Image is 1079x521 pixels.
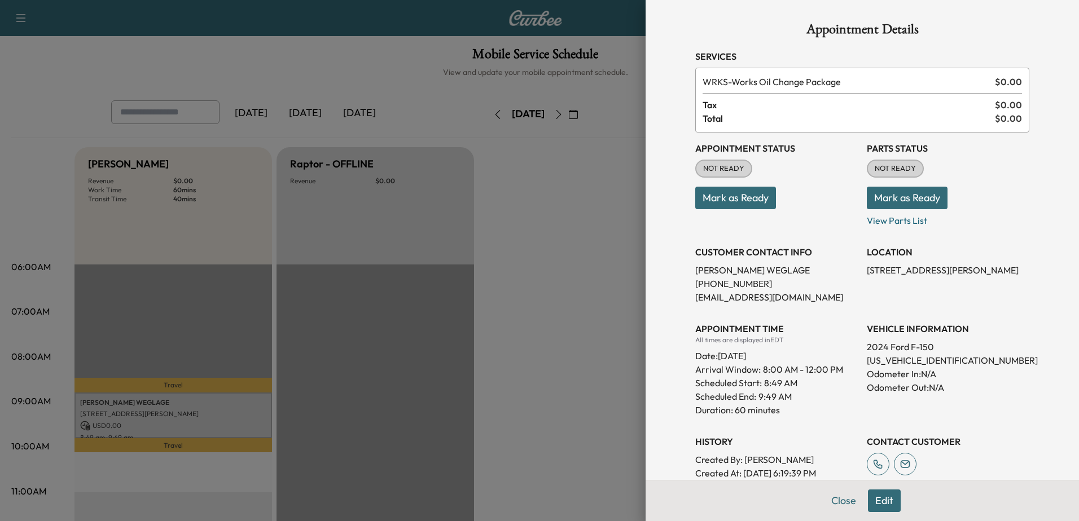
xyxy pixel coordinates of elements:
p: 2024 Ford F-150 [867,340,1029,354]
p: Created At : [DATE] 6:19:39 PM [695,466,858,480]
p: Duration: 60 minutes [695,403,858,417]
p: Created By : [PERSON_NAME] [695,453,858,466]
p: Scheduled Start: [695,376,762,390]
p: [PHONE_NUMBER] [695,277,858,290]
p: Odometer In: N/A [867,367,1029,381]
span: $ 0.00 [995,98,1022,112]
span: NOT READY [696,163,751,174]
h3: APPOINTMENT TIME [695,322,858,335]
span: Total [703,112,995,125]
span: $ 0.00 [995,75,1022,89]
h3: CUSTOMER CONTACT INFO [695,245,858,259]
p: 8:49 AM [764,376,797,390]
span: $ 0.00 [995,112,1022,125]
p: Odometer Out: N/A [867,381,1029,394]
h3: VEHICLE INFORMATION [867,322,1029,335]
p: [STREET_ADDRESS][PERSON_NAME] [867,263,1029,277]
p: Scheduled End: [695,390,756,403]
button: Mark as Ready [867,187,948,209]
button: Mark as Ready [695,187,776,209]
h3: Appointment Status [695,142,858,155]
p: [US_VEHICLE_IDENTIFICATION_NUMBER] [867,354,1029,367]
h3: History [695,435,858,448]
h3: CONTACT CUSTOMER [867,435,1029,448]
span: Works Oil Change Package [703,75,990,89]
p: [PERSON_NAME] WEGLAGE [695,263,858,277]
span: Tax [703,98,995,112]
h3: LOCATION [867,245,1029,259]
h3: Services [695,50,1029,63]
p: Arrival Window: [695,363,858,376]
div: Date: [DATE] [695,345,858,363]
h3: Parts Status [867,142,1029,155]
button: Edit [868,489,901,512]
p: View Parts List [867,209,1029,227]
p: 9:49 AM [758,390,792,403]
p: [EMAIL_ADDRESS][DOMAIN_NAME] [695,290,858,304]
span: 8:00 AM - 12:00 PM [763,363,843,376]
h1: Appointment Details [695,23,1029,41]
div: All times are displayed in EDT [695,335,858,345]
button: Close [824,489,863,512]
span: NOT READY [868,163,923,174]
